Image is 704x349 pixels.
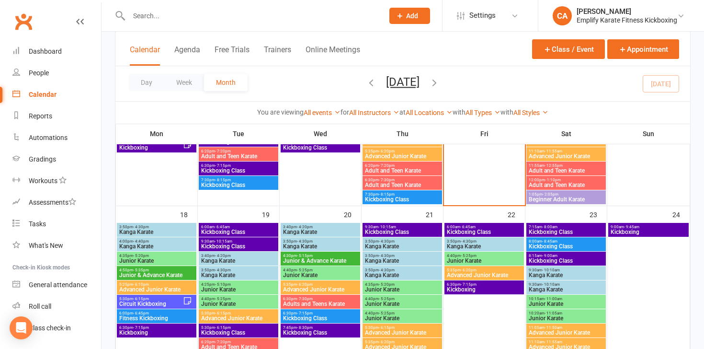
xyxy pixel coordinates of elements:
span: 7:30pm [201,178,276,182]
th: Wed [280,124,362,144]
span: - 6:15pm [215,311,231,315]
span: 4:40pm [201,297,276,301]
span: Kickboxing [446,287,522,292]
button: Trainers [264,45,291,66]
a: General attendance kiosk mode [12,274,101,296]
span: - 5:15pm [297,254,313,258]
span: - 7:20pm [379,163,395,168]
span: Kanga Karate [446,244,522,249]
a: All events [304,109,341,116]
span: Beginner Adult Karate [528,197,604,202]
span: Advanced Junior Karate [364,330,440,336]
span: - 6:20pm [297,282,313,287]
span: 6:20pm [364,163,440,168]
span: - 7:20pm [215,340,231,344]
span: - 5:10pm [215,282,231,287]
span: Advanced Junior Karate [119,287,194,292]
div: [PERSON_NAME] [577,7,677,16]
span: 3:50pm [201,268,276,272]
span: Kanga Karate [119,244,194,249]
span: Advanced Junior Karate [528,139,604,145]
span: - 11:05am [545,311,562,315]
span: - 5:20pm [379,282,395,287]
div: CA [553,6,572,25]
span: Kickboxing Class [528,258,604,264]
a: Class kiosk mode [12,317,101,339]
span: Junior Karate [201,287,276,292]
span: 6:00am [446,225,522,229]
span: 3:50pm [364,268,440,272]
span: Kanga Karate [364,272,440,278]
span: 9:00am [610,225,687,229]
span: 7:30pm [364,192,440,197]
span: 11:55am [528,163,604,168]
th: Fri [443,124,525,144]
span: 5:25pm [119,282,194,287]
span: 9:30am [364,225,440,229]
span: - 7:30pm [379,178,395,182]
span: 9:30am [201,239,276,244]
span: 11:10am [528,149,604,153]
div: 21 [426,206,443,222]
div: Class check-in [29,324,71,332]
span: - 10:15am [378,225,396,229]
span: Kickboxing Class [283,315,358,321]
span: 3:50pm [283,239,358,244]
a: All Locations [406,109,453,116]
span: Advanced Junior Karate [364,153,440,159]
span: Kickboxing Class [446,229,522,235]
div: Gradings [29,155,56,163]
button: Free Trials [215,45,250,66]
span: 5:35pm [283,282,358,287]
span: - 11:50am [545,326,562,330]
div: Emplify Karate Fitness Kickboxing [577,16,677,24]
a: Calendar [12,84,101,105]
span: 6:30pm [283,297,358,301]
span: 3:50pm [446,239,522,244]
span: - 1:10pm [545,178,561,182]
span: - 9:00am [542,254,557,258]
span: Kickboxing Class [201,244,276,249]
span: Advanced Junior Karate [283,287,358,292]
span: 9:30am [528,282,604,287]
span: 5:30pm [364,326,440,330]
a: All Styles [513,109,548,116]
span: 8:00am [528,239,604,244]
span: Kanga Karate [201,258,276,264]
button: Class / Event [532,39,605,59]
span: Kickboxing Class [283,145,358,151]
button: Calendar [130,45,160,66]
a: Tasks [12,213,101,235]
span: 1:05pm [528,192,604,197]
span: Kickboxing [119,330,194,336]
span: Junior Karate [364,287,440,292]
button: Week [164,74,204,91]
span: - 4:30pm [379,239,395,244]
span: Junior Karate [528,301,604,307]
span: Kanga Karate [201,272,276,278]
button: Add [389,8,430,24]
span: - 8:45am [542,239,557,244]
a: Clubworx [11,10,35,34]
span: 8:15am [528,254,604,258]
div: Open Intercom Messenger [10,316,33,339]
span: - 6:45am [215,225,230,229]
span: 4:40pm [364,297,440,301]
strong: for [341,108,349,116]
span: Junior Karate [201,301,276,307]
a: Workouts [12,170,101,192]
span: 6:30pm [201,163,276,168]
span: - 7:15pm [133,326,149,330]
button: [DATE] [386,75,420,89]
div: 18 [180,206,197,222]
span: Junior Karate [364,315,440,321]
span: - 6:20pm [461,268,477,272]
a: All Instructors [349,109,399,116]
a: Reports [12,105,101,127]
button: Appointment [607,39,679,59]
div: 22 [508,206,525,222]
div: Assessments [29,198,76,206]
a: Roll call [12,296,101,317]
div: 19 [262,206,279,222]
span: Adult and Teen Karate [528,182,604,188]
